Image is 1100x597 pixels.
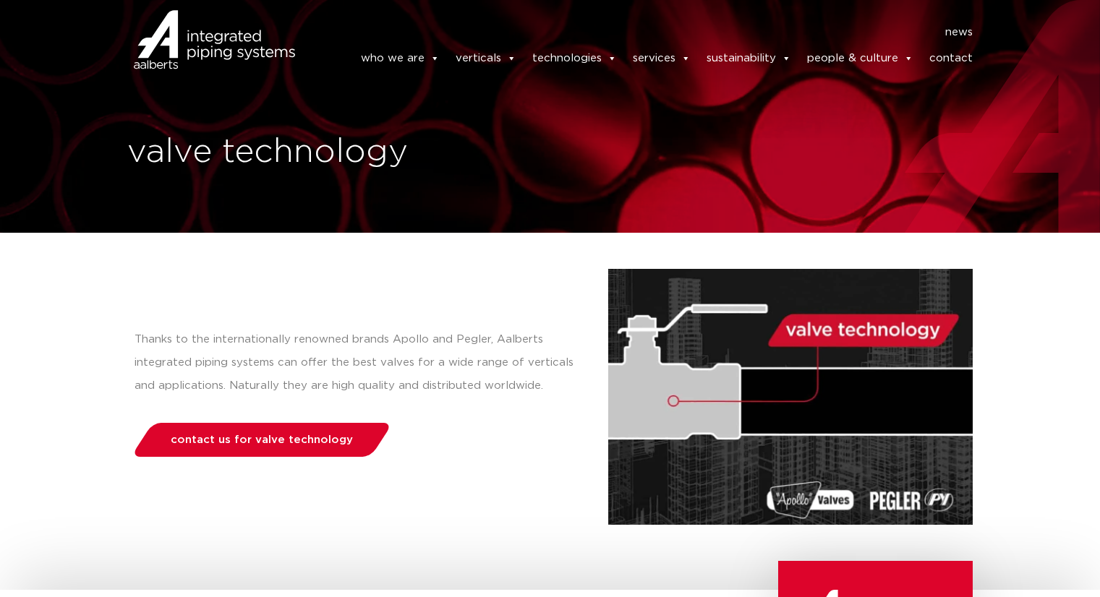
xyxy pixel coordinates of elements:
p: Thanks to the internationally renowned brands Apollo and Pegler, Aalberts integrated piping syste... [135,328,579,398]
a: sustainability [707,44,791,73]
a: news [945,21,973,44]
a: contact [929,44,973,73]
a: contact us for valve technology [130,423,393,457]
a: who we are [361,44,440,73]
a: services [633,44,691,73]
a: technologies [532,44,617,73]
a: verticals [456,44,516,73]
h1: valve technology [127,129,543,176]
nav: Menu [317,21,973,44]
a: people & culture [807,44,913,73]
span: contact us for valve technology [171,434,353,445]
